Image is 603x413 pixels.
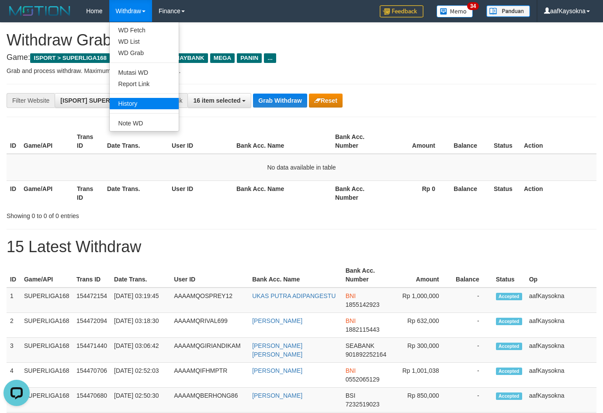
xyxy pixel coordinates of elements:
[73,288,111,313] td: 154472154
[111,313,170,338] td: [DATE] 03:18:30
[170,338,249,363] td: AAAAMQGIRIANDIKAM
[346,292,356,299] span: BNI
[55,93,146,108] button: [ISPORT] SUPERLIGA168
[342,263,393,288] th: Bank Acc. Number
[264,53,276,63] span: ...
[332,129,385,154] th: Bank Acc. Number
[492,263,526,288] th: Status
[21,263,73,288] th: Game/API
[448,129,490,154] th: Balance
[7,338,21,363] td: 3
[490,180,520,205] th: Status
[7,288,21,313] td: 1
[73,388,111,413] td: 154470680
[30,53,110,63] span: ISPORT > SUPERLIGA168
[104,180,168,205] th: Date Trans.
[490,129,520,154] th: Status
[110,47,179,59] a: WD Grab
[21,338,73,363] td: SUPERLIGA168
[496,392,522,400] span: Accepted
[252,292,336,299] a: UKAS PUTRA ADIPANGESTU
[7,180,20,205] th: ID
[346,401,380,408] span: Copy 7232519023 to clipboard
[7,4,73,17] img: MOTION_logo.png
[346,392,356,399] span: BSI
[392,363,452,388] td: Rp 1,001,038
[7,66,596,75] p: Grab and process withdraw. Maximum allowed is transactions.
[170,263,249,288] th: User ID
[526,288,596,313] td: aafKaysokna
[7,313,21,338] td: 2
[526,338,596,363] td: aafKaysokna
[526,388,596,413] td: aafKaysokna
[110,98,179,109] a: History
[110,118,179,129] a: Note WD
[111,263,170,288] th: Date Trans.
[448,180,490,205] th: Balance
[346,326,380,333] span: Copy 1882115443 to clipboard
[346,301,380,308] span: Copy 1855142923 to clipboard
[168,129,233,154] th: User ID
[170,363,249,388] td: AAAAMQIFHMPTR
[452,313,492,338] td: -
[21,363,73,388] td: SUPERLIGA168
[170,288,249,313] td: AAAAMQOSPREY12
[437,5,473,17] img: Button%20Memo.svg
[110,78,179,90] a: Report Link
[346,376,380,383] span: Copy 0552065129 to clipboard
[467,2,479,10] span: 34
[20,180,73,205] th: Game/API
[110,36,179,47] a: WD List
[392,263,452,288] th: Amount
[496,368,522,375] span: Accepted
[171,53,208,63] span: MAYBANK
[7,93,55,108] div: Filter Website
[170,388,249,413] td: AAAAMQBERHONG86
[7,238,596,256] h1: 15 Latest Withdraw
[496,318,522,325] span: Accepted
[253,94,307,108] button: Grab Withdraw
[170,313,249,338] td: AAAAMQRIVAL699
[111,288,170,313] td: [DATE] 03:19:45
[346,342,374,349] span: SEABANK
[392,388,452,413] td: Rp 850,000
[452,263,492,288] th: Balance
[73,263,111,288] th: Trans ID
[385,180,448,205] th: Rp 0
[21,388,73,413] td: SUPERLIGA168
[252,392,302,399] a: [PERSON_NAME]
[252,317,302,324] a: [PERSON_NAME]
[486,5,530,17] img: panduan.png
[7,31,596,49] h1: Withdraw Grab
[249,263,342,288] th: Bank Acc. Name
[520,180,596,205] th: Action
[309,94,343,108] button: Reset
[392,313,452,338] td: Rp 632,000
[193,97,240,104] span: 16 item selected
[7,263,21,288] th: ID
[520,129,596,154] th: Action
[452,363,492,388] td: -
[104,129,168,154] th: Date Trans.
[73,363,111,388] td: 154470706
[73,180,104,205] th: Trans ID
[73,129,104,154] th: Trans ID
[252,367,302,374] a: [PERSON_NAME]
[111,363,170,388] td: [DATE] 02:52:03
[20,129,73,154] th: Game/API
[346,317,356,324] span: BNI
[233,180,332,205] th: Bank Acc. Name
[526,363,596,388] td: aafKaysokna
[452,388,492,413] td: -
[526,263,596,288] th: Op
[73,313,111,338] td: 154472094
[346,367,356,374] span: BNI
[392,288,452,313] td: Rp 1,000,000
[392,338,452,363] td: Rp 300,000
[111,388,170,413] td: [DATE] 02:50:30
[332,180,385,205] th: Bank Acc. Number
[21,288,73,313] td: SUPERLIGA168
[385,129,448,154] th: Amount
[452,288,492,313] td: -
[346,351,386,358] span: Copy 901892252164 to clipboard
